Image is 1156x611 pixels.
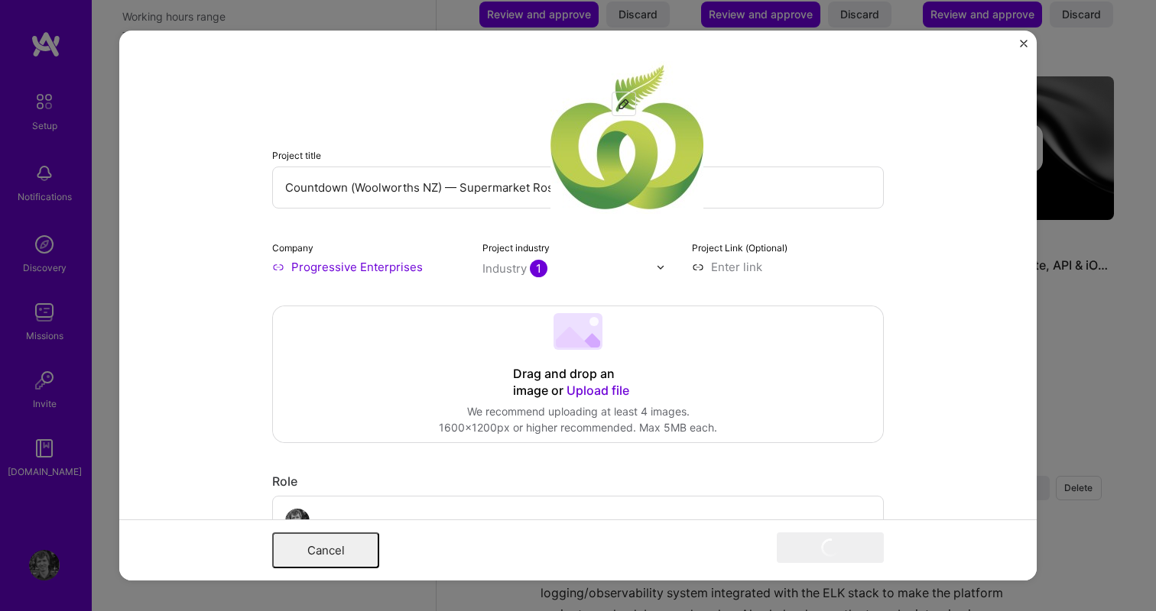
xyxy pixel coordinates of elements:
[439,403,717,419] div: We recommend uploading at least 4 images.
[439,419,717,435] div: 1600x1200px or higher recommended. Max 5MB each.
[513,366,643,399] div: Drag and drop an image or
[272,242,313,254] label: Company
[618,98,630,110] img: Edit
[656,263,665,272] img: drop icon
[612,92,635,115] div: Edit
[482,242,550,254] label: Project industry
[1020,40,1028,56] button: Close
[272,166,884,209] input: Enter the name of the project
[272,150,321,161] label: Project title
[482,260,547,276] div: Industry
[530,260,547,277] span: 1
[692,259,884,275] input: Enter link
[550,61,703,214] img: Company logo
[272,259,464,275] input: Enter name or website
[272,305,884,443] div: Drag and drop an image or Upload fileWe recommend uploading at least 4 images.1600x1200px or high...
[272,474,884,490] div: Role
[692,242,787,254] label: Project Link (Optional)
[272,532,379,568] button: Cancel
[567,383,629,398] span: Upload file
